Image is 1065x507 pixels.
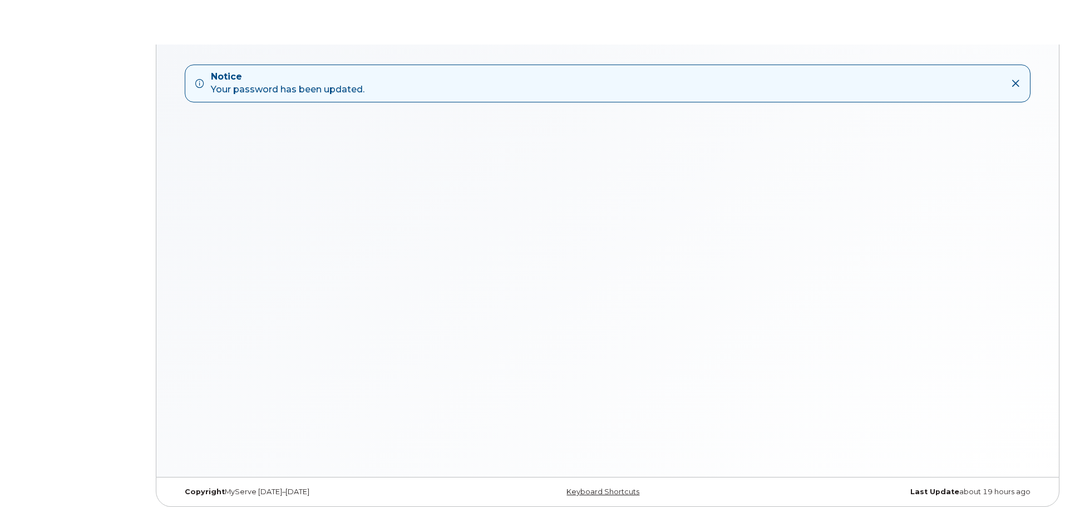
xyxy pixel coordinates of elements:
strong: Notice [211,71,364,83]
div: MyServe [DATE]–[DATE] [176,488,464,496]
strong: Last Update [910,488,959,496]
a: Keyboard Shortcuts [566,488,639,496]
strong: Copyright [185,488,225,496]
div: Your password has been updated. [211,71,364,96]
div: about 19 hours ago [751,488,1039,496]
